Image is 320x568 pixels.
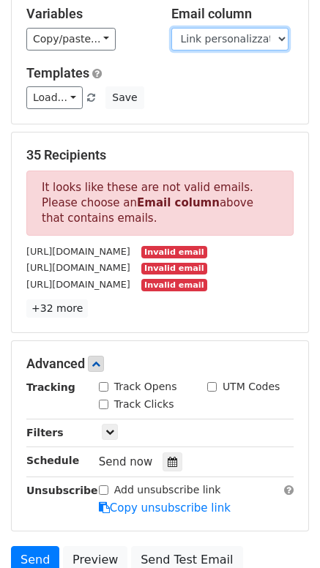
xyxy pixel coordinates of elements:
[223,379,280,395] label: UTM Codes
[247,498,320,568] iframe: Chat Widget
[26,381,75,393] strong: Tracking
[26,262,130,273] small: [URL][DOMAIN_NAME]
[141,246,207,258] small: Invalid email
[141,263,207,275] small: Invalid email
[26,171,294,236] p: It looks like these are not valid emails. Please choose an above that contains emails.
[26,147,294,163] h5: 35 Recipients
[141,279,207,291] small: Invalid email
[26,65,89,81] a: Templates
[114,397,174,412] label: Track Clicks
[26,299,88,318] a: +32 more
[114,482,221,498] label: Add unsubscribe link
[26,356,294,372] h5: Advanced
[26,6,149,22] h5: Variables
[26,427,64,438] strong: Filters
[26,485,98,496] strong: Unsubscribe
[105,86,144,109] button: Save
[99,455,153,468] span: Send now
[26,246,130,257] small: [URL][DOMAIN_NAME]
[247,498,320,568] div: Widget chat
[26,86,83,109] a: Load...
[171,6,294,22] h5: Email column
[26,279,130,290] small: [URL][DOMAIN_NAME]
[114,379,177,395] label: Track Opens
[137,196,220,209] strong: Email column
[99,501,231,515] a: Copy unsubscribe link
[26,455,79,466] strong: Schedule
[26,28,116,51] a: Copy/paste...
